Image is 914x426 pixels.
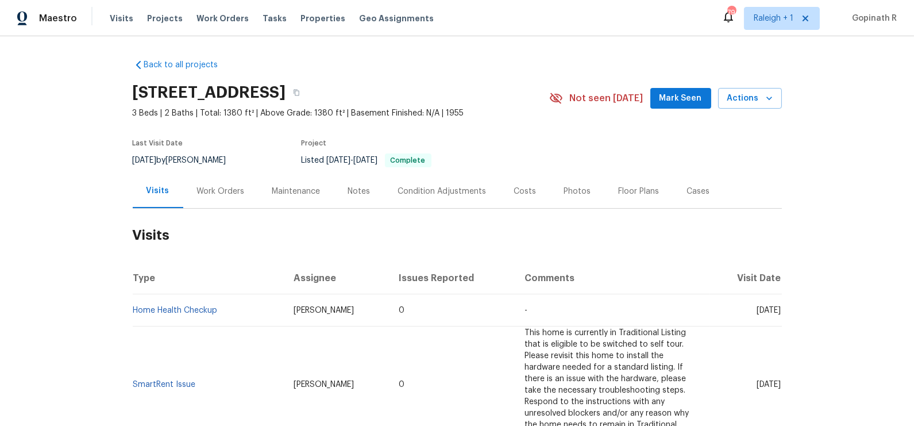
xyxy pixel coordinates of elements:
[727,91,773,106] span: Actions
[300,13,345,24] span: Properties
[354,156,378,164] span: [DATE]
[515,262,710,294] th: Comments
[133,156,157,164] span: [DATE]
[399,381,404,389] span: 0
[272,186,321,197] div: Maintenance
[133,108,549,119] span: 3 Beds | 2 Baths | Total: 1380 ft² | Above Grade: 1380 ft² | Basement Finished: N/A | 1955
[197,186,245,197] div: Work Orders
[110,13,133,24] span: Visits
[284,262,390,294] th: Assignee
[514,186,537,197] div: Costs
[754,13,793,24] span: Raleigh + 1
[294,381,354,389] span: [PERSON_NAME]
[710,262,782,294] th: Visit Date
[727,7,735,18] div: 79
[399,306,404,314] span: 0
[389,262,515,294] th: Issues Reported
[39,13,77,24] span: Maestro
[525,306,527,314] span: -
[133,153,240,167] div: by [PERSON_NAME]
[386,157,430,164] span: Complete
[133,140,183,147] span: Last Visit Date
[757,306,781,314] span: [DATE]
[757,381,781,389] span: [DATE]
[564,186,591,197] div: Photos
[302,156,431,164] span: Listed
[147,13,183,24] span: Projects
[327,156,378,164] span: -
[570,93,643,104] span: Not seen [DATE]
[133,306,218,314] a: Home Health Checkup
[359,13,434,24] span: Geo Assignments
[650,88,711,109] button: Mark Seen
[718,88,782,109] button: Actions
[327,156,351,164] span: [DATE]
[133,262,284,294] th: Type
[133,87,286,98] h2: [STREET_ADDRESS]
[294,306,354,314] span: [PERSON_NAME]
[196,13,249,24] span: Work Orders
[660,91,702,106] span: Mark Seen
[619,186,660,197] div: Floor Plans
[398,186,487,197] div: Condition Adjustments
[133,209,782,262] h2: Visits
[348,186,371,197] div: Notes
[687,186,710,197] div: Cases
[302,140,327,147] span: Project
[133,381,196,389] a: SmartRent Issue
[286,82,307,103] button: Copy Address
[133,59,243,71] a: Back to all projects
[146,185,169,197] div: Visits
[263,14,287,22] span: Tasks
[847,13,897,24] span: Gopinath R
